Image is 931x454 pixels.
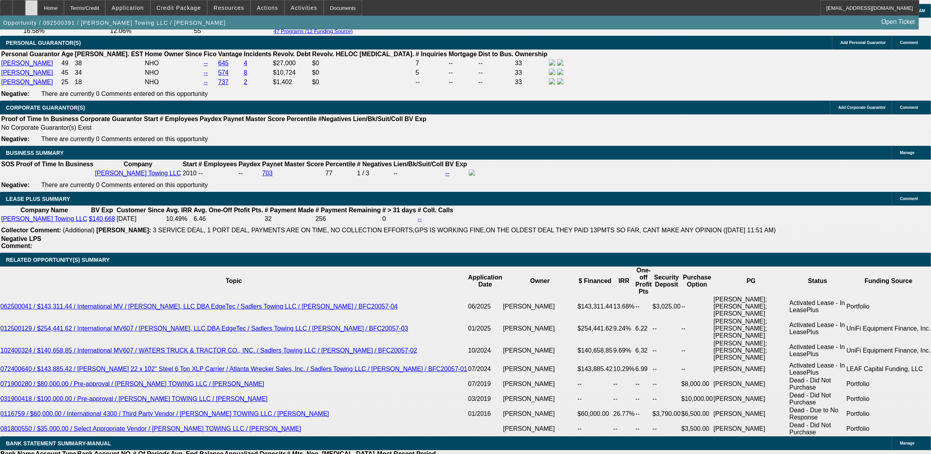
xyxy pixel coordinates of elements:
b: Dist to Bus. [479,51,514,57]
th: Funding Source [846,267,931,296]
td: -- [652,377,681,392]
a: 4 [244,60,247,66]
b: Avg. One-Off Ptofit Pts. [194,207,263,213]
span: Comment [900,197,918,201]
a: -- [204,60,208,66]
td: Portfolio [846,392,931,406]
td: $0 [312,78,415,86]
span: Application [112,5,144,11]
td: Portfolio [846,421,931,436]
th: Proof of Time In Business [16,160,94,168]
td: -- [681,362,713,377]
span: Activities [291,5,318,11]
td: [PERSON_NAME] [503,340,577,362]
b: BV Exp [445,161,467,167]
td: -- [478,59,514,68]
td: Portfolio [846,377,931,392]
td: [PERSON_NAME] [503,392,577,406]
b: Collector Comment: [1,227,61,233]
td: $254,441.62 [577,318,613,340]
td: $143,311.44 [577,296,613,318]
a: 081800550 / $35,000.00 / Select Appropriate Vendor / [PERSON_NAME] TOWING LLC / [PERSON_NAME] [0,425,301,432]
td: 6.22 [635,318,652,340]
td: -- [415,78,447,86]
a: 8 [244,69,247,76]
b: Paydex [200,116,222,122]
button: Application [106,0,150,15]
b: Lien/Bk/Suit/Coll [353,116,403,122]
td: -- [393,169,444,178]
b: Negative LPS Comment: [1,235,41,249]
td: -- [652,340,681,362]
td: 6.32 [635,340,652,362]
td: 10.49% [166,215,192,223]
a: [PERSON_NAME] [1,69,53,76]
td: 0 [382,215,417,223]
span: (Additional) [63,227,95,233]
img: facebook-icon.png [469,169,475,176]
span: BANK STATEMENT SUMMARY-MANUAL [6,440,111,447]
td: UniFi Equipment Finance, Inc. [846,340,931,362]
span: Comment [900,105,918,110]
td: -- [635,421,652,436]
td: Activated Lease - In LeasePlus [789,340,846,362]
a: 072400640 / $143,885.42 / [PERSON_NAME] 22 x 102" Steel 6 Ton XLP Carrier / Atlanta Wrecker Sales... [0,366,467,372]
td: [PERSON_NAME] [503,421,577,436]
td: -- [652,421,681,436]
td: 33 [514,59,548,68]
th: Owner [503,267,577,296]
td: [PERSON_NAME]; [PERSON_NAME]; [PERSON_NAME] [713,340,789,362]
td: -- [613,377,635,392]
td: -- [577,421,613,436]
span: LEASE PLUS SUMMARY [6,196,70,202]
td: NHO [144,59,203,68]
b: # Inquiries [415,51,447,57]
b: BV Exp [91,207,113,213]
td: 01/2025 [468,318,503,340]
b: Home Owner Since [145,51,202,57]
td: $3,790.00 [652,406,681,421]
td: 33 [514,68,548,77]
th: PG [713,267,789,296]
b: [PERSON_NAME]: [96,227,151,233]
div: 77 [326,170,355,177]
b: Company [124,161,152,167]
td: 256 [315,215,381,223]
span: Credit Package [157,5,201,11]
b: Corporate Guarantor [80,116,142,122]
td: -- [681,296,713,318]
b: Fico [204,51,217,57]
td: $0 [312,68,415,77]
th: $ Financed [577,267,613,296]
b: Ownership [515,51,547,57]
td: NHO [144,68,203,77]
td: 33 [514,78,548,86]
b: Customer Since [117,207,165,213]
b: Mortgage [449,51,477,57]
td: Activated Lease - In LeasePlus [789,318,846,340]
td: -- [613,421,635,436]
td: -- [478,78,514,86]
td: 38 [75,59,144,68]
span: 3 SERVICE DEAL, 1 PORT DEAL, PAYMENTS ARE ON TIME, NO COLLECTION EFFORTS,GPS IS WORKING FINE,ON T... [153,227,776,233]
td: -- [635,377,652,392]
td: -- [448,68,477,77]
td: LEAF Capital Funding, LLC [846,362,931,377]
span: RELATED OPPORTUNITY(S) SUMMARY [6,257,110,263]
td: [PERSON_NAME] [503,318,577,340]
td: 6.99 [635,362,652,377]
td: Activated Lease - In LeasePlus [789,296,846,318]
td: 49 [61,59,73,68]
span: Manage [900,151,915,155]
span: Add Personal Guarantor [840,40,886,45]
a: [PERSON_NAME] [1,60,53,66]
a: [PERSON_NAME] [1,79,53,85]
a: [PERSON_NAME] Towing LLC [95,170,181,176]
td: No Corporate Guarantor(s) Exist [1,124,430,132]
td: $8,000.00 [681,377,713,392]
td: 07/2019 [468,377,503,392]
td: NHO [144,78,203,86]
th: Proof of Time In Business [1,115,79,123]
span: There are currently 0 Comments entered on this opportunity [41,182,208,188]
td: $6,500.00 [681,406,713,421]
